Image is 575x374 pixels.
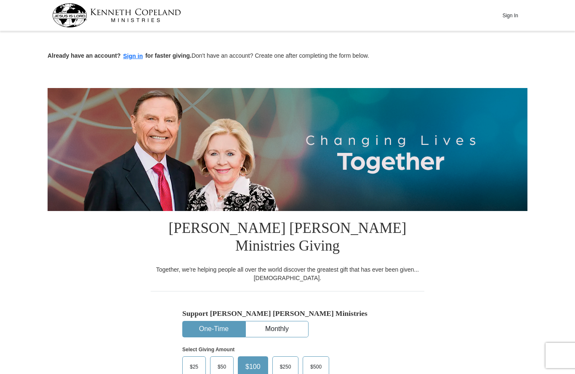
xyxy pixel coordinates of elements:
strong: Already have an account? for faster giving. [48,52,192,59]
h1: [PERSON_NAME] [PERSON_NAME] Ministries Giving [151,211,424,265]
button: Sign In [498,9,523,22]
span: $50 [213,361,230,373]
button: Sign in [121,51,146,61]
p: Don't have an account? Create one after completing the form below. [48,51,527,61]
img: kcm-header-logo.svg [52,3,181,27]
h5: Support [PERSON_NAME] [PERSON_NAME] Ministries [182,309,393,318]
span: $500 [306,361,326,373]
span: $25 [186,361,202,373]
strong: Select Giving Amount [182,347,234,353]
span: $250 [276,361,295,373]
button: Monthly [246,321,308,337]
button: One-Time [183,321,245,337]
div: Together, we're helping people all over the world discover the greatest gift that has ever been g... [151,265,424,282]
span: $100 [241,361,265,373]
